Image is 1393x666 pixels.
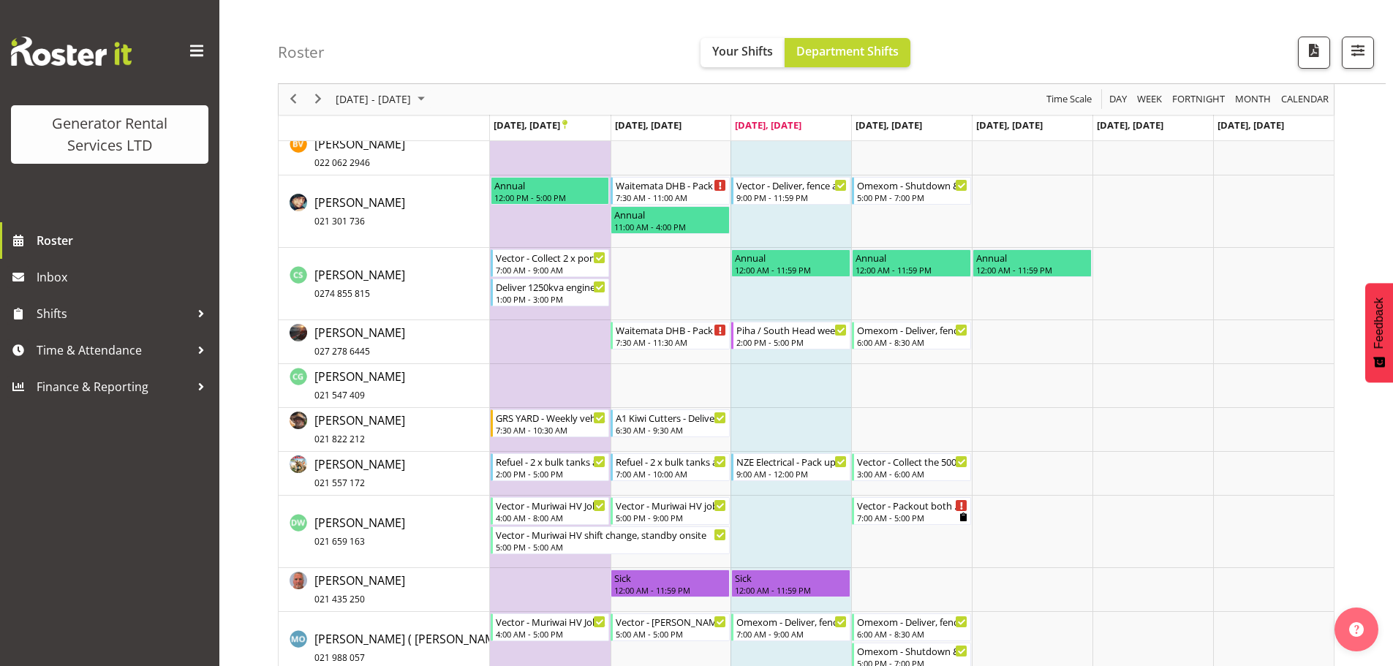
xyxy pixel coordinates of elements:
span: 027 278 6445 [314,345,370,357]
td: Dave Wallace resource [279,568,490,612]
div: 5:00 PM - 7:00 PM [857,192,967,203]
div: 12:00 AM - 11:59 PM [735,264,847,276]
span: Feedback [1373,298,1386,349]
div: Dave Wallace"s event - Sick Begin From Tuesday, September 23, 2025 at 12:00:00 AM GMT+12:00 Ends ... [611,569,730,597]
button: Feedback - Show survey [1365,283,1393,382]
span: [PERSON_NAME] [314,368,405,402]
span: Time & Attendance [37,339,190,361]
div: Omexom - Deliver, fence and liven 2 x 200kVAs & 2 x 100kVAs going to [GEOGRAPHIC_DATA]. 6.45 am o... [857,322,967,337]
div: 6:30 AM - 9:30 AM [616,424,726,436]
span: Shifts [37,303,190,325]
div: Craig Barrett"s event - Refuel - 2 x bulk tanks at 253 Taiapa Rd and 227 Oaia Rd, Muriwai. (12000... [491,453,610,481]
button: Next [309,91,328,109]
div: 12:00 PM - 5:00 PM [494,192,606,203]
div: 12:00 AM - 11:59 PM [856,264,967,276]
span: [PERSON_NAME] [314,515,405,548]
span: [PERSON_NAME] [314,136,405,170]
span: [DATE], [DATE] [615,118,682,132]
span: 021 557 172 [314,477,365,489]
div: Craig Barrett"s event - NZE Electrical - Pack up and collect the 2 x 300kva skids and 200kva trai... [731,453,850,481]
div: 5:00 AM - 5:00 PM [616,628,726,640]
div: Annual [976,250,1088,265]
div: Caleb Phillips"s event - Annual Begin From Monday, September 22, 2025 at 12:00:00 PM GMT+12:00 En... [491,177,610,205]
button: Timeline Month [1233,91,1274,109]
div: 3:00 AM - 6:00 AM [857,468,967,480]
div: 6:00 AM - 8:30 AM [857,336,967,348]
span: [DATE], [DATE] [494,118,567,132]
span: [DATE], [DATE] [735,118,801,132]
div: 5:00 PM - 9:00 PM [616,512,726,523]
td: Caleb Phillips resource [279,175,490,248]
div: 2:00 PM - 5:00 PM [496,468,606,480]
span: Time Scale [1045,91,1093,109]
button: Your Shifts [701,38,785,67]
span: [PERSON_NAME] [314,267,405,300]
button: Time Scale [1044,91,1095,109]
div: Waitemata DHB - Pack up and collect the 800kva con, cable, ramps, fencing and soundproofing at th... [616,322,726,337]
td: Daniel Watkinson resource [279,496,490,568]
div: September 22 - 28, 2025 [331,84,434,115]
div: Omexom - Shutdown & collect the 2 x 200kVA &amp; 2 x 100kVA from [GEOGRAPHIC_DATA]. 5.30 pm onsit... [857,643,967,658]
div: A1 Kiwi Cutters - Deliver #71 (Going as a 50kva) to [STREET_ADDRESS]. 7.30am onsite. No fencing o... [616,410,726,425]
div: 4:00 AM - 8:00 AM [496,512,606,523]
a: [PERSON_NAME]021 435 250 [314,572,405,607]
span: [PERSON_NAME] ( [PERSON_NAME] ) Onwubuariri [314,631,584,665]
div: Carl Shoebridge"s event - Annual Begin From Wednesday, September 24, 2025 at 12:00:00 AM GMT+12:0... [731,249,850,277]
button: Filter Shifts [1342,37,1374,69]
button: Timeline Day [1107,91,1130,109]
span: [PERSON_NAME] [314,412,405,446]
div: 7:30 AM - 10:30 AM [496,424,606,436]
div: Caleb Phillips"s event - Vector - Deliver, fence a set up a 500kva truck onsite at Pak n Save - 2... [731,177,850,205]
a: [PERSON_NAME] ( [PERSON_NAME] ) Onwubuariri021 988 057 [314,630,584,665]
span: 021 547 409 [314,389,365,401]
div: Vector - [PERSON_NAME] (HV job) shift change. [616,614,726,629]
div: Omexom - Deliver, fence and put online a 100kva to [STREET_ADDRESS][PERSON_NAME]. 7.30am onsite. ... [736,614,847,629]
button: Timeline Week [1135,91,1165,109]
span: 021 988 057 [314,651,365,664]
div: previous period [281,84,306,115]
div: Sick [735,570,847,585]
a: [PERSON_NAME]022 062 2946 [314,135,405,170]
span: calendar [1280,91,1330,109]
a: [PERSON_NAME]027 278 6445 [314,324,405,359]
a: [PERSON_NAME]021 822 212 [314,412,405,447]
div: NZE Electrical - Pack up and collect the 2 x 300kva skids and 200kva trailer at [GEOGRAPHIC_DATA]... [736,454,847,469]
div: Daniel Watkinson"s event - Vector - Muriwai HV Job - Liven both sites and standby onsite - 5 am o... [491,497,610,525]
button: Month [1279,91,1332,109]
button: Fortnight [1170,91,1228,109]
div: Daniel Watkinson"s event - Vector - Packout both Muriwai HV sites. Swing lifts enter from Muriwai... [852,497,971,525]
h4: Roster [278,44,325,61]
div: 7:30 AM - 11:30 AM [616,336,726,348]
div: 7:30 AM - 11:00 AM [616,192,726,203]
a: [PERSON_NAME]021 301 736 [314,194,405,229]
span: [PERSON_NAME] [314,456,405,490]
span: 021 659 163 [314,535,365,548]
div: 7:00 AM - 9:00 AM [496,264,606,276]
div: Refuel - 2 x bulk tanks at [STREET_ADDRESS] [616,454,726,469]
div: 12:00 AM - 11:59 PM [735,584,847,596]
img: Rosterit website logo [11,37,132,66]
button: Download a PDF of the roster according to the set date range. [1298,37,1330,69]
a: [PERSON_NAME]0274 855 815 [314,266,405,301]
div: Piha / South Head weekly checks [736,322,847,337]
td: Brenton Vanzwol resource [279,132,490,175]
span: [DATE], [DATE] [1218,118,1284,132]
div: Vector - Collect 2 x portaloos from Kennards Hire [PERSON_NAME] and deliver to the 2 x Muriwai HV... [496,250,606,265]
span: [PERSON_NAME] [314,572,405,606]
a: [PERSON_NAME]021 557 172 [314,455,405,491]
div: Omexom - Shutdown & collect the 2 x 200kVA &amp; 2 x 100kVA from [GEOGRAPHIC_DATA]. 5.30 pm onsit... [857,178,967,192]
div: Emmanuel ( Manny ) Onwubuariri"s event - Vector - Muriwai HV Job - Liven both sites and standby o... [491,613,610,641]
td: Craig Barrett resource [279,452,490,496]
span: [PERSON_NAME] [314,194,405,228]
span: [DATE], [DATE] [1097,118,1163,132]
div: Carl Shoebridge"s event - Annual Begin From Thursday, September 25, 2025 at 12:00:00 AM GMT+12:00... [852,249,971,277]
div: Craig Barrett"s event - Refuel - 2 x bulk tanks at 253 Taiapa Rd and 227 Oaia Rd, Muriwai. (12000... [611,453,730,481]
div: Carl Shoebridge"s event - Annual Begin From Friday, September 26, 2025 at 12:00:00 AM GMT+12:00 E... [973,249,1092,277]
div: 4:00 AM - 5:00 PM [496,628,606,640]
div: 6:00 AM - 8:30 AM [857,628,967,640]
div: Daniel Watkinson"s event - Vector - Muriwai HV job - shift change and shutdown both sites. Shutdo... [611,497,730,525]
div: Carl Shoebridge"s event - Vector - Collect 2 x portaloos from Kennards Hire Henderson and deliver... [491,249,610,277]
div: Vector - Packout both Muriwai HV sites. Swing lifts enter from [GEOGRAPHIC_DATA] 2 x portaloos to... [857,498,967,512]
div: Chris Fry"s event - Piha / South Head weekly checks Begin From Wednesday, September 24, 2025 at 2... [731,322,850,349]
div: Daniel Watkinson"s event - Vector - Muriwai HV shift change, standby onsite Begin From Monday, Se... [491,526,731,554]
